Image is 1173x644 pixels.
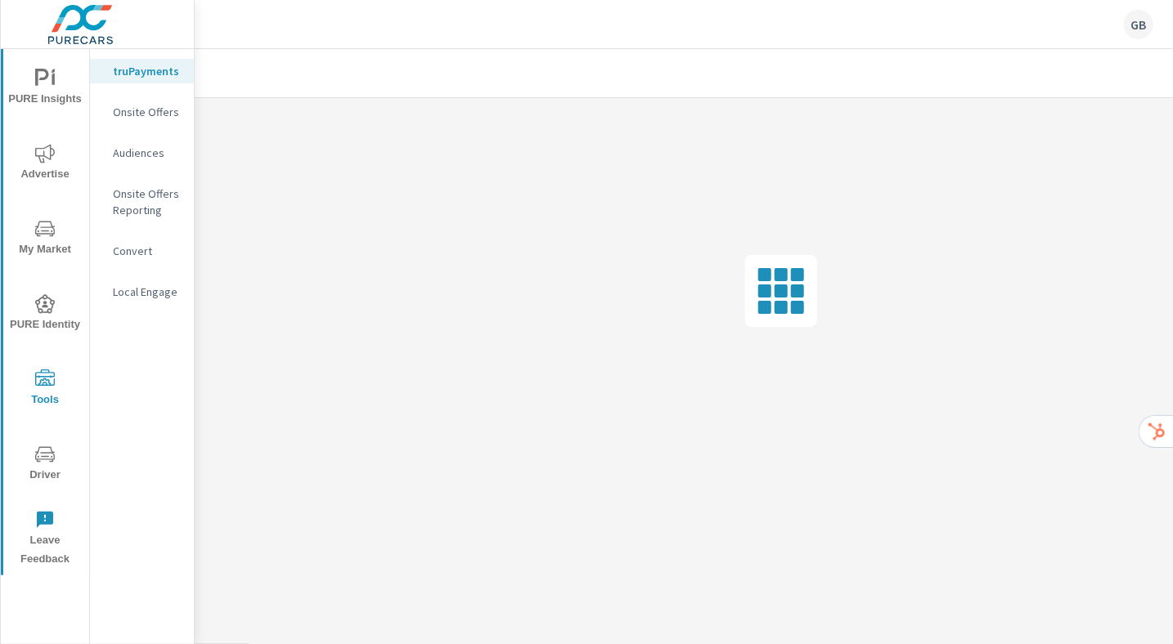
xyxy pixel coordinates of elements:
[1124,10,1153,39] div: GB
[6,294,84,334] span: PURE Identity
[6,510,84,569] span: Leave Feedback
[113,186,181,218] p: Onsite Offers Reporting
[6,219,84,259] span: My Market
[90,59,194,83] div: truPayments
[113,243,181,259] p: Convert
[6,369,84,409] span: Tools
[90,181,194,222] div: Onsite Offers Reporting
[90,239,194,263] div: Convert
[90,280,194,304] div: Local Engage
[90,100,194,124] div: Onsite Offers
[6,69,84,109] span: PURE Insights
[6,144,84,184] span: Advertise
[90,141,194,165] div: Audiences
[1,49,89,575] div: nav menu
[113,145,181,161] p: Audiences
[113,104,181,120] p: Onsite Offers
[113,63,181,79] p: truPayments
[6,445,84,485] span: Driver
[113,284,181,300] p: Local Engage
